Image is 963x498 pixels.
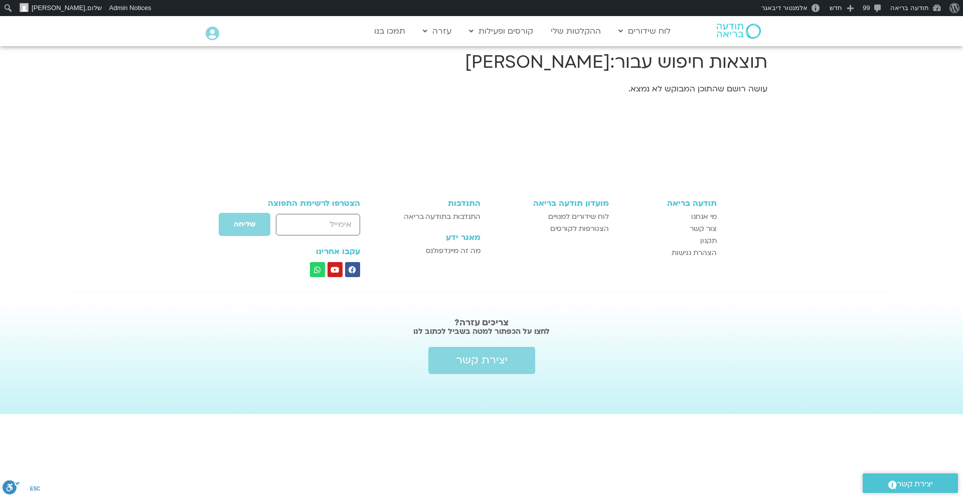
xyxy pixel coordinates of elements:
[897,477,933,491] span: יצירת קשר
[613,22,676,41] a: לוח שידורים
[491,223,608,235] a: הצטרפות לקורסים
[619,223,717,235] a: צור קשר
[404,211,480,223] span: התנדבות בתודעה בריאה
[234,220,255,228] span: שליחה
[196,82,767,96] p: עושה רושם שהתוכן המבוקש לא נמצא.
[369,22,410,41] a: תמכו בנו
[428,347,535,374] a: יצירת קשר
[717,24,761,39] img: תודעה בריאה
[619,247,717,259] a: הצהרת נגישות
[388,211,480,223] a: התנדבות בתודעה בריאה
[221,318,743,328] h2: צריכים עזרה?
[550,223,609,235] span: הצטרפות לקורסים
[388,233,480,242] h3: מאגר ידע
[388,245,480,257] a: מה זה מיינדפולנס
[32,4,85,12] span: [PERSON_NAME]
[221,326,743,336] h2: לחצו על הכפתור למטה בשביל לכתוב לנו
[218,212,271,236] button: שליחה
[246,247,360,256] h3: עקבו אחרינו
[700,235,717,247] span: תקנון
[246,199,360,208] h3: הצטרפו לרשימת התפוצה
[276,214,360,235] input: אימייל
[246,212,360,241] form: טופס חדש
[196,50,767,74] h1: תוצאות חיפוש עבור:
[691,211,717,223] span: מי אנחנו
[619,199,717,208] h3: תודעה בריאה
[672,247,717,259] span: הצהרת נגישות
[548,211,609,223] span: לוח שידורים למנויים
[690,223,717,235] span: צור קשר
[491,211,608,223] a: לוח שידורים למנויים
[619,235,717,247] a: תקנון
[465,50,610,74] span: [PERSON_NAME]
[418,22,456,41] a: עזרה
[456,354,508,366] span: יצירת קשר
[863,473,958,493] a: יצירת קשר
[426,245,480,257] span: מה זה מיינדפולנס
[491,199,608,208] h3: מועדון תודעה בריאה
[388,199,480,208] h3: התנדבות
[619,211,717,223] a: מי אנחנו
[464,22,538,41] a: קורסים ופעילות
[546,22,606,41] a: ההקלטות שלי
